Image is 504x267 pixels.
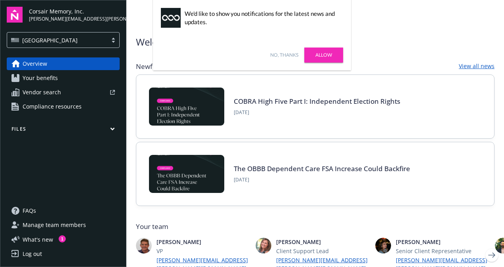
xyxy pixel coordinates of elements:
a: View all news [459,62,494,71]
span: Compliance resources [23,100,82,113]
img: photo [375,238,391,254]
span: [GEOGRAPHIC_DATA] [22,36,78,44]
span: Vendor search [23,86,61,99]
div: Log out [23,248,42,260]
div: 1 [59,235,66,242]
span: Client Support Lead [276,247,369,255]
span: [PERSON_NAME] [276,238,369,246]
a: Overview [7,57,120,70]
a: Manage team members [7,219,120,231]
a: Your benefits [7,72,120,84]
span: [DATE] [234,109,400,116]
img: navigator-logo.svg [7,7,23,23]
span: [GEOGRAPHIC_DATA] [11,36,103,44]
span: Senior Client Representative [396,247,489,255]
img: photo [256,238,271,254]
span: [PERSON_NAME] [157,238,249,246]
img: BLOG-Card Image - Compliance - OBBB Dep Care FSA - 08-01-25.jpg [149,155,224,193]
a: Next [485,249,498,261]
span: [PERSON_NAME][EMAIL_ADDRESS][PERSON_NAME][DOMAIN_NAME] [29,15,120,23]
a: FAQs [7,204,120,217]
span: Your team [136,222,494,231]
span: Newfront news [136,62,183,71]
span: VP [157,247,249,255]
a: Vendor search [7,86,120,99]
span: Your benefits [23,72,58,84]
span: [PERSON_NAME] [396,238,489,246]
span: Corsair Memory, Inc. [29,7,120,15]
button: What's new1 [7,235,66,244]
span: Manage team members [23,219,86,231]
button: Files [7,126,120,135]
img: photo [136,238,152,254]
span: [DATE] [234,176,410,183]
a: No, thanks [270,51,298,59]
a: The OBBB Dependent Care FSA Increase Could Backfire [234,164,410,173]
span: Overview [23,57,47,70]
span: What ' s new [23,235,53,244]
a: Compliance resources [7,100,120,113]
img: BLOG-Card Image - Compliance - COBRA High Five Pt 1 07-18-25.jpg [149,88,224,126]
div: We'd like to show you notifications for the latest news and updates. [185,10,339,26]
a: Allow [304,48,343,63]
a: COBRA High Five Part I: Independent Election Rights [234,97,400,106]
span: Welcome to Navigator , [PERSON_NAME] [136,35,312,49]
span: FAQs [23,204,36,217]
button: Corsair Memory, Inc.[PERSON_NAME][EMAIL_ADDRESS][PERSON_NAME][DOMAIN_NAME] [29,7,120,23]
